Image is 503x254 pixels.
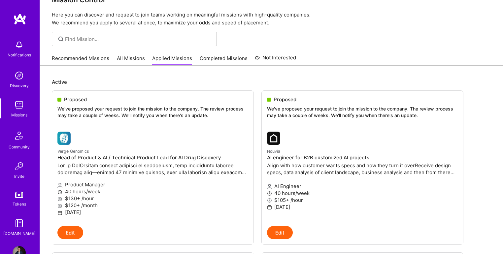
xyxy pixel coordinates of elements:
[152,55,192,66] a: Applied Missions
[10,82,29,89] div: Discovery
[57,35,65,43] i: icon SearchGrey
[267,184,272,189] i: icon Applicant
[267,132,280,145] img: Nouvia company logo
[9,143,30,150] div: Community
[267,226,293,239] button: Edit
[13,201,26,207] div: Tokens
[117,55,145,66] a: All Missions
[14,173,24,180] div: Invite
[57,183,62,188] i: icon Applicant
[15,192,23,198] img: tokens
[57,202,248,209] p: $120+ /month
[57,197,62,202] i: icon MoneyGray
[57,149,89,154] small: Verge Genomics
[57,204,62,208] i: icon MoneyGray
[267,162,458,176] p: Align with how customer wants specs and how they turn it overReceive design specs, data analysis ...
[262,126,463,226] a: Nouvia company logoNouviaAI engineer for B2B customized AI projectsAlign with how customer wants ...
[255,54,296,66] a: Not Interested
[13,217,26,230] img: guide book
[52,79,491,85] p: Active
[57,190,62,195] i: icon Clock
[267,149,280,154] small: Nouvia
[274,96,296,103] span: Proposed
[11,111,27,118] div: Missions
[57,209,248,216] p: [DATE]
[267,197,458,204] p: $105+ /hour
[52,55,109,66] a: Recommended Missions
[267,191,272,196] i: icon Clock
[267,198,272,203] i: icon MoneyGray
[57,162,248,176] p: Lor Ip DolOrsitam consect adipisci el seddoeiusm, temp incididuntu laboree doloremag aliq—enimad ...
[64,96,87,103] span: Proposed
[57,106,248,118] p: We've proposed your request to join the mission to the company. The review process may take a cou...
[3,230,35,237] div: [DOMAIN_NAME]
[267,190,458,197] p: 40 hours/week
[57,155,248,161] h4: Head of Product & AI / Technical Product Lead for AI Drug Discovery
[13,98,26,111] img: teamwork
[267,155,458,161] h4: AI engineer for B2B customized AI projects
[57,132,71,145] img: Verge Genomics company logo
[57,188,248,195] p: 40 hours/week
[57,181,248,188] p: Product Manager
[52,126,253,226] a: Verge Genomics company logoVerge GenomicsHead of Product & AI / Technical Product Lead for AI Dru...
[13,38,26,51] img: bell
[65,36,212,43] input: Find Mission...
[8,51,31,58] div: Notifications
[267,205,272,210] i: icon Calendar
[267,183,458,190] p: AI Engineer
[267,106,458,118] p: We've proposed your request to join the mission to the company. The review process may take a cou...
[11,128,27,143] img: Community
[267,204,458,210] p: [DATE]
[57,195,248,202] p: $130+ /hour
[200,55,248,66] a: Completed Missions
[52,11,491,27] p: Here you can discover and request to join teams working on meaningful missions with high-quality ...
[57,226,83,239] button: Edit
[57,210,62,215] i: icon Calendar
[13,69,26,82] img: discovery
[13,160,26,173] img: Invite
[13,13,26,25] img: logo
